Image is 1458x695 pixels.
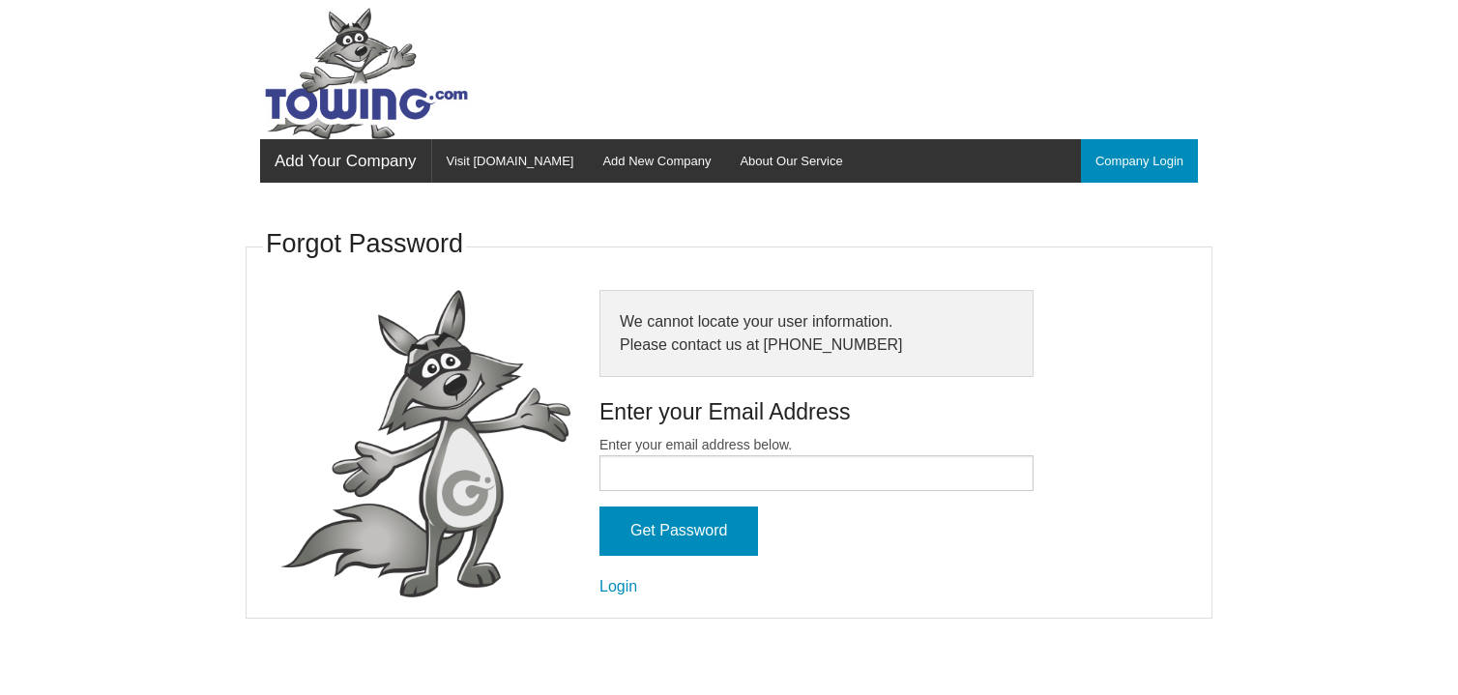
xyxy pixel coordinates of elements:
h3: Forgot Password [266,226,463,263]
a: Add Your Company [260,139,431,183]
h4: Enter your Email Address [599,396,1034,427]
a: Login [599,578,637,594]
a: Visit [DOMAIN_NAME] [432,139,589,183]
a: Add New Company [588,139,725,183]
img: fox-Presenting.png [280,290,570,598]
a: Company Login [1081,139,1198,183]
img: Towing.com Logo [260,8,473,139]
div: We cannot locate your user information. Please contact us at [PHONE_NUMBER] [599,290,1034,377]
input: Enter your email address below. [599,455,1034,491]
input: Get Password [599,507,758,556]
a: About Our Service [725,139,857,183]
label: Enter your email address below. [599,435,1034,491]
